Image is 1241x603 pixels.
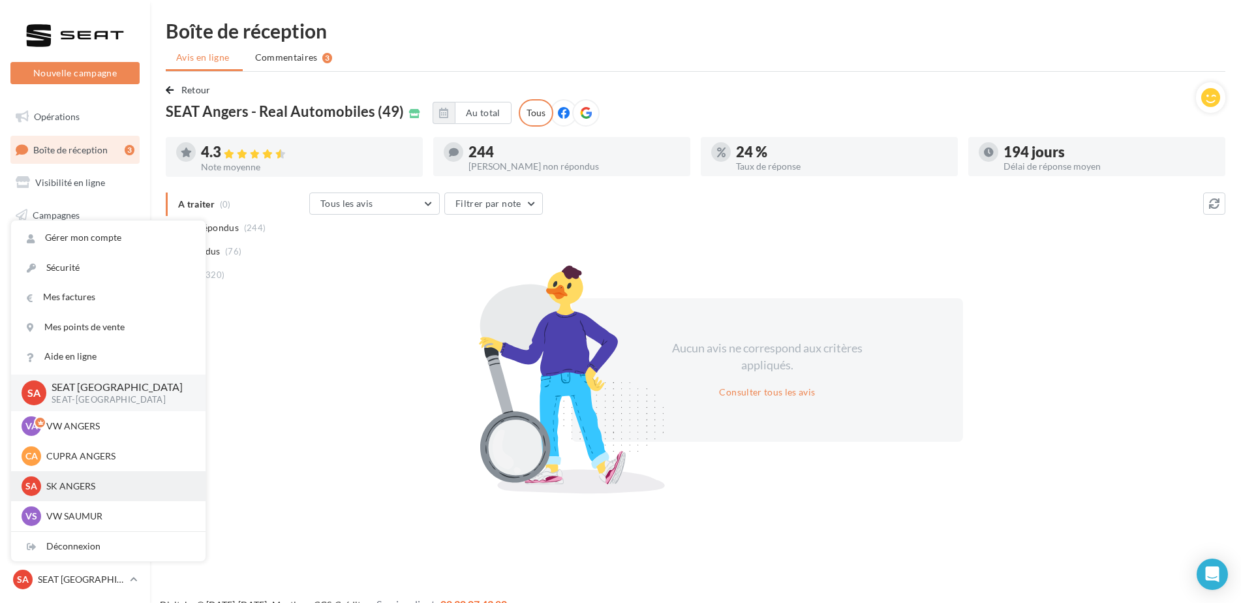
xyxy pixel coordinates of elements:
button: Retour [166,82,216,98]
span: Commentaires [255,51,318,64]
p: VW ANGERS [46,420,190,433]
span: VS [25,510,37,523]
button: Filtrer par note [444,193,543,215]
div: 244 [468,145,680,159]
span: VA [25,420,38,433]
a: PLV et print personnalisable [8,332,142,370]
button: Au total [455,102,512,124]
div: Tous [519,99,553,127]
div: 4.3 [201,145,412,160]
span: (76) [225,246,241,256]
div: Open Intercom Messenger [1197,559,1228,590]
a: Médiathèque [8,266,142,294]
a: Gérer mon compte [11,223,206,253]
span: Retour [181,84,211,95]
span: (320) [203,270,225,280]
div: 24 % [736,145,947,159]
div: [PERSON_NAME] non répondus [468,162,680,171]
span: SA [25,480,37,493]
button: Au total [433,102,512,124]
div: Aucun avis ne correspond aux critères appliqués. [655,340,880,373]
span: Visibilité en ligne [35,177,105,188]
p: VW SAUMUR [46,510,190,523]
a: Aide en ligne [11,342,206,371]
div: Boîte de réception [166,21,1225,40]
span: SEAT Angers - Real Automobiles (49) [166,104,404,119]
div: Note moyenne [201,162,412,172]
div: Taux de réponse [736,162,947,171]
div: Délai de réponse moyen [1004,162,1215,171]
div: 3 [125,145,134,155]
button: Tous les avis [309,193,440,215]
p: SK ANGERS [46,480,190,493]
span: CA [25,450,38,463]
p: CUPRA ANGERS [46,450,190,463]
div: Déconnexion [11,532,206,561]
a: Mes points de vente [11,313,206,342]
span: Tous les avis [320,198,373,209]
span: (244) [244,223,266,233]
span: SA [27,385,40,400]
a: SA SEAT [GEOGRAPHIC_DATA] [10,567,140,592]
button: Nouvelle campagne [10,62,140,84]
span: Campagnes [33,209,80,221]
a: Contacts [8,234,142,262]
a: Calendrier [8,299,142,326]
button: Consulter tous les avis [714,384,820,400]
p: SEAT [GEOGRAPHIC_DATA] [52,380,185,395]
a: Mes factures [11,283,206,312]
span: Boîte de réception [33,144,108,155]
a: Boîte de réception3 [8,136,142,164]
a: Sécurité [11,253,206,283]
span: SA [17,573,29,586]
div: 194 jours [1004,145,1215,159]
span: Opérations [34,111,80,122]
a: Campagnes [8,202,142,229]
span: Non répondus [178,221,239,234]
p: SEAT-[GEOGRAPHIC_DATA] [52,394,185,406]
a: Opérations [8,103,142,131]
a: Campagnes DataOnDemand [8,375,142,413]
a: Visibilité en ligne [8,169,142,196]
div: 3 [322,53,332,63]
p: SEAT [GEOGRAPHIC_DATA] [38,573,125,586]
